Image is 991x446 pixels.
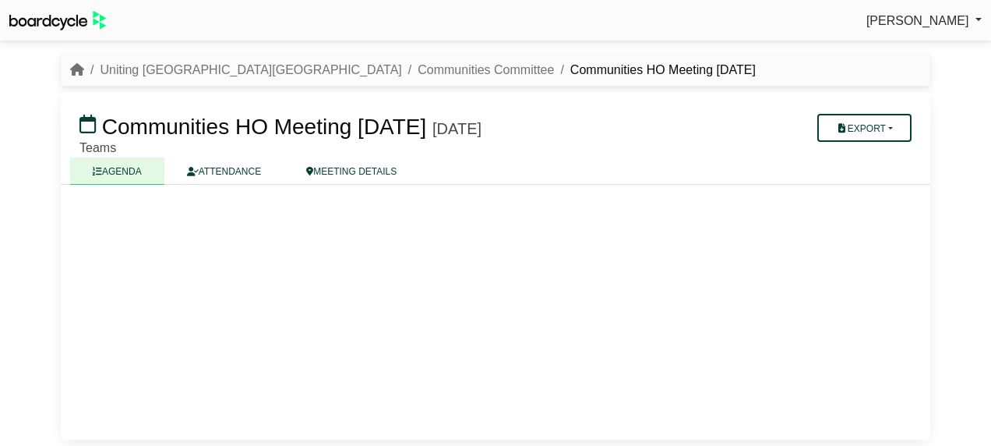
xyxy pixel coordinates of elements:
[70,158,164,185] a: AGENDA
[432,119,481,138] div: [DATE]
[866,14,969,27] span: [PERSON_NAME]
[102,115,427,139] span: Communities HO Meeting [DATE]
[284,158,419,185] a: MEETING DETAILS
[418,63,554,76] a: Communities Committee
[554,60,755,80] li: Communities HO Meeting [DATE]
[100,63,401,76] a: Uniting [GEOGRAPHIC_DATA][GEOGRAPHIC_DATA]
[817,114,912,142] button: Export
[79,141,116,154] span: Teams
[9,11,106,30] img: BoardcycleBlackGreen-aaafeed430059cb809a45853b8cf6d952af9d84e6e89e1f1685b34bfd5cb7d64.svg
[164,158,284,185] a: ATTENDANCE
[70,60,756,80] nav: breadcrumb
[866,11,982,31] a: [PERSON_NAME]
